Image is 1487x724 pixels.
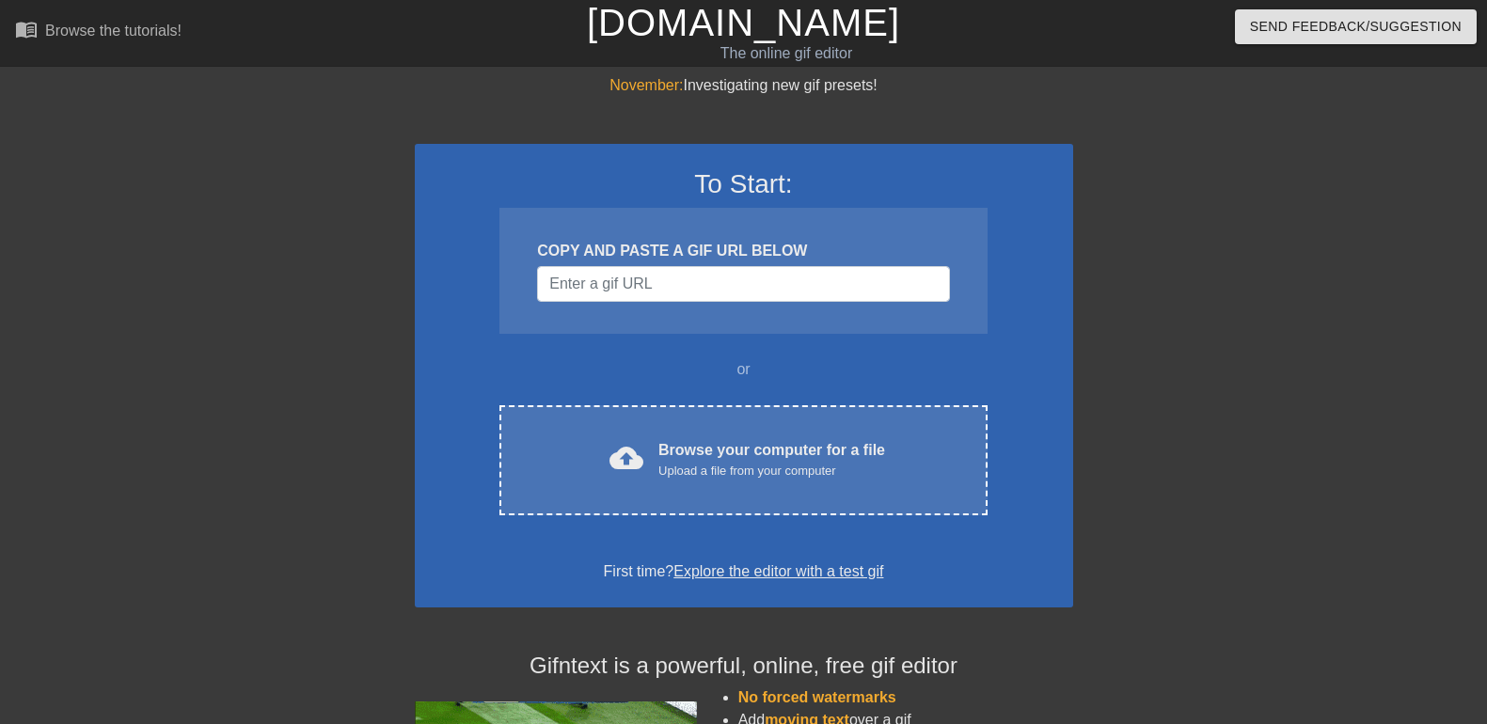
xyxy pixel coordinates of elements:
[15,18,38,40] span: menu_book
[464,358,1024,381] div: or
[609,77,683,93] span: November:
[1235,9,1477,44] button: Send Feedback/Suggestion
[537,240,949,262] div: COPY AND PASTE A GIF URL BELOW
[537,266,949,302] input: Username
[439,168,1049,200] h3: To Start:
[505,42,1068,65] div: The online gif editor
[45,23,182,39] div: Browse the tutorials!
[658,462,885,480] div: Upload a file from your computer
[439,560,1049,583] div: First time?
[415,74,1073,97] div: Investigating new gif presets!
[673,563,883,579] a: Explore the editor with a test gif
[609,441,643,475] span: cloud_upload
[15,18,182,47] a: Browse the tutorials!
[1250,15,1462,39] span: Send Feedback/Suggestion
[587,2,900,43] a: [DOMAIN_NAME]
[658,439,885,480] div: Browse your computer for a file
[738,689,896,705] span: No forced watermarks
[415,653,1073,680] h4: Gifntext is a powerful, online, free gif editor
